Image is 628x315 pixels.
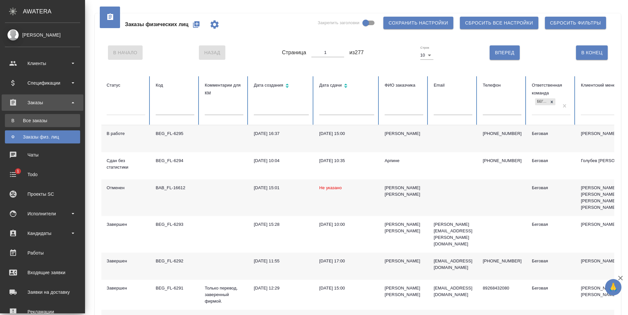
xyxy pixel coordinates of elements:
div: Заказы [5,98,80,108]
div: Все заказы [8,117,77,124]
a: Заявки на доставку [2,284,83,300]
p: [PHONE_NUMBER] [483,258,521,264]
div: Завершен [107,285,145,291]
a: Проекты SC [2,186,83,202]
div: BEG_FL-6292 [156,258,194,264]
div: BEG_FL-6293 [156,221,194,228]
span: В Конец [581,49,602,57]
div: Беговая [535,98,548,105]
p: 89268432080 [483,285,521,291]
span: Вперед [495,49,514,57]
div: Беговая [532,185,570,191]
div: Беговая [532,285,570,291]
div: Чаты [5,150,80,160]
span: Заказы физических лиц [125,21,188,28]
div: Входящие заявки [5,268,80,277]
div: ФИО заказчика [385,81,423,89]
a: Входящие заявки [2,264,83,281]
div: Проекты SC [5,189,80,199]
div: В работе [107,130,145,137]
div: Спецификации [5,78,80,88]
div: [PERSON_NAME] [PERSON_NAME] [385,285,423,298]
button: 🙏 [605,279,621,295]
div: [DATE] 11:55 [254,258,309,264]
div: [DATE] 15:01 [254,185,309,191]
div: Заявки на доставку [5,287,80,297]
span: из 277 [349,49,364,57]
div: Беговая [532,221,570,228]
div: [PERSON_NAME] [PERSON_NAME] [385,185,423,198]
span: 1 [13,168,23,174]
div: [DATE] 10:35 [319,157,374,164]
div: Комментарии для КМ [205,81,243,97]
p: [PHONE_NUMBER] [483,157,521,164]
div: [DATE] 17:00 [319,258,374,264]
div: [PERSON_NAME] [385,130,423,137]
div: BEG_FL-6295 [156,130,194,137]
div: Завершен [107,258,145,264]
div: [DATE] 10:00 [319,221,374,228]
div: [PERSON_NAME] [385,258,423,264]
button: Создать [188,17,204,32]
div: [PERSON_NAME] [PERSON_NAME] [385,221,423,234]
div: BEG_FL-6294 [156,157,194,164]
div: BEG_FL-6291 [156,285,194,291]
div: Отменен [107,185,145,191]
a: Чаты [2,147,83,163]
a: Работы [2,245,83,261]
div: Заказы физ. лиц [8,134,77,140]
button: В Конец [576,45,608,60]
div: Клиенты [5,58,80,68]
span: Не указано [319,185,342,190]
div: Код [156,81,194,89]
div: [DATE] 15:00 [319,285,374,291]
span: Страница [282,49,306,57]
div: BAB_FL-16612 [156,185,194,191]
div: Телефон [483,81,521,89]
div: Беговая [532,258,570,264]
div: Сортировка [319,81,374,91]
p: [EMAIL_ADDRESS][DOMAIN_NAME] [434,258,472,271]
span: Сбросить все настройки [465,19,533,27]
div: Беговая [532,130,570,137]
div: Сортировка [254,81,309,91]
div: [PERSON_NAME] [5,31,80,39]
div: Ответственная команда [532,81,570,97]
div: Статус [107,81,145,89]
label: Строк [420,46,429,49]
p: Только перевод, заверенный фирмой. [205,285,243,305]
p: [PHONE_NUMBER] [483,130,521,137]
span: Сохранить настройки [389,19,448,27]
button: Сбросить фильтры [545,17,606,29]
a: 1Todo [2,166,83,183]
span: 🙏 [608,280,619,294]
div: Беговая [532,157,570,164]
div: [DATE] 15:00 [319,130,374,137]
button: Сбросить все настройки [460,17,538,29]
div: Работы [5,248,80,258]
span: Сбросить фильтры [550,19,601,27]
div: Кандидаты [5,228,80,238]
div: [DATE] 10:04 [254,157,309,164]
div: Todo [5,170,80,179]
div: Email [434,81,472,89]
p: [EMAIL_ADDRESS][DOMAIN_NAME] [434,285,472,298]
div: Завершен [107,221,145,228]
button: Сохранить настройки [383,17,453,29]
div: [DATE] 16:37 [254,130,309,137]
div: [DATE] 15:28 [254,221,309,228]
div: 10 [420,51,433,60]
a: ВВсе заказы [5,114,80,127]
div: Арпине [385,157,423,164]
div: Исполнители [5,209,80,219]
button: Вперед [490,45,519,60]
a: ФЗаказы физ. лиц [5,130,80,143]
div: AWATERA [23,5,85,18]
div: [DATE] 12:29 [254,285,309,291]
span: Закрепить заголовки [318,20,359,26]
p: [PERSON_NAME][EMAIL_ADDRESS][PERSON_NAME][DOMAIN_NAME] [434,221,472,247]
div: Сдан без статистики [107,157,145,171]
